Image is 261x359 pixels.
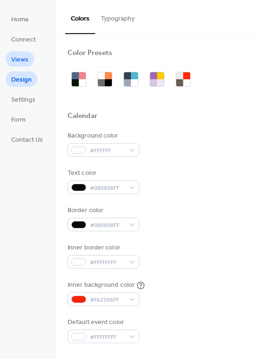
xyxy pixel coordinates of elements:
[68,131,137,141] div: Background color
[68,280,135,290] div: Inner background color
[68,48,112,58] div: Color Presets
[68,168,137,178] div: Text color
[90,295,124,305] span: #FA2306FF
[6,31,41,47] a: Connect
[11,75,32,85] span: Design
[11,115,26,125] span: Form
[68,206,137,215] div: Border color
[6,91,41,107] a: Settings
[6,111,31,127] a: Form
[90,183,124,193] span: #080808FF
[90,146,124,156] span: #FFFFFF
[90,221,124,230] span: #080808FF
[11,35,36,45] span: Connect
[68,111,97,121] div: Calendar
[11,135,43,145] span: Contact Us
[68,243,137,253] div: Inner border color
[90,332,124,342] span: #FFFFFFFF
[11,55,28,65] span: Views
[6,11,34,27] a: Home
[90,258,124,268] span: #FFFFFFFF
[11,15,29,25] span: Home
[6,71,37,87] a: Design
[68,318,137,327] div: Default event color
[6,131,48,147] a: Contact Us
[6,51,34,67] a: Views
[11,95,35,105] span: Settings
